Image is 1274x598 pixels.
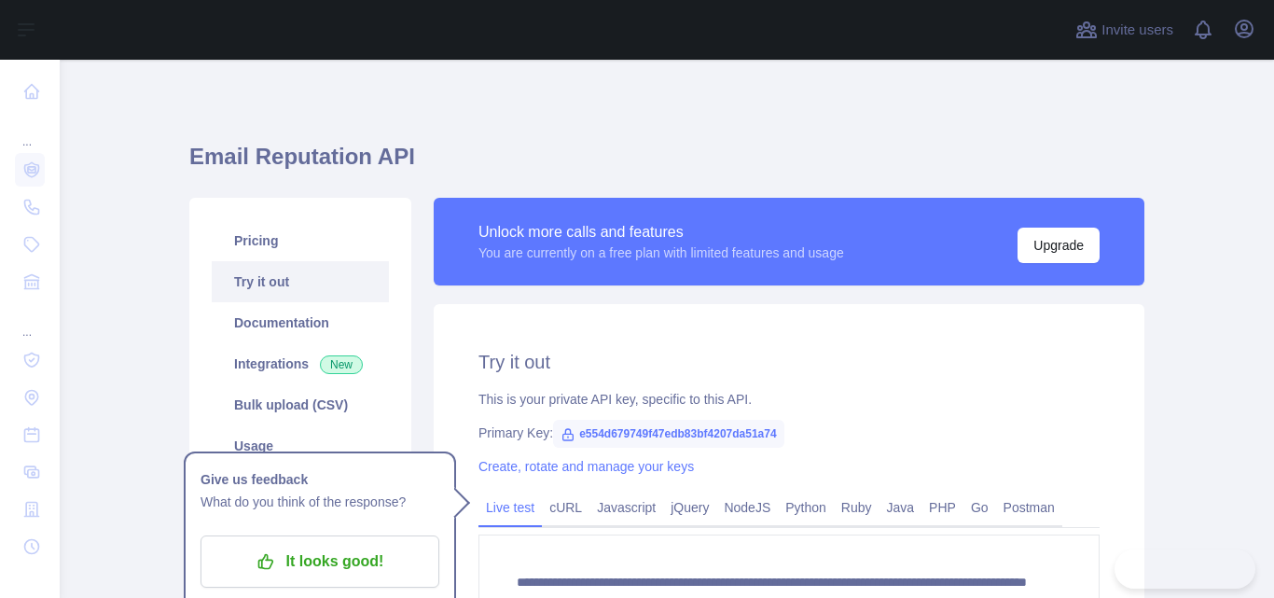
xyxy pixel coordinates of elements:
h1: Email Reputation API [189,142,1144,187]
p: What do you think of the response? [201,491,439,513]
a: Javascript [589,493,663,522]
a: NodeJS [716,493,778,522]
div: ... [15,112,45,149]
iframe: Toggle Customer Support [1115,549,1255,589]
a: Pricing [212,220,389,261]
h1: Give us feedback [201,468,439,491]
button: Invite users [1072,15,1177,45]
div: Unlock more calls and features [478,221,844,243]
button: Upgrade [1018,228,1100,263]
a: Java [879,493,922,522]
a: Try it out [212,261,389,302]
a: Python [778,493,834,522]
div: This is your private API key, specific to this API. [478,390,1100,409]
div: ... [15,302,45,340]
a: jQuery [663,493,716,522]
a: Ruby [834,493,879,522]
div: You are currently on a free plan with limited features and usage [478,243,844,262]
h2: Try it out [478,349,1100,375]
div: Primary Key: [478,424,1100,442]
a: Usage [212,425,389,466]
a: PHP [921,493,963,522]
span: New [320,355,363,374]
a: cURL [542,493,589,522]
a: Integrations New [212,343,389,384]
a: Live test [478,493,542,522]
span: Invite users [1101,20,1173,41]
a: Create, rotate and manage your keys [478,459,694,474]
a: Postman [996,493,1062,522]
a: Go [963,493,996,522]
a: Documentation [212,302,389,343]
a: Bulk upload (CSV) [212,384,389,425]
span: e554d679749f47edb83bf4207da51a74 [553,420,784,448]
